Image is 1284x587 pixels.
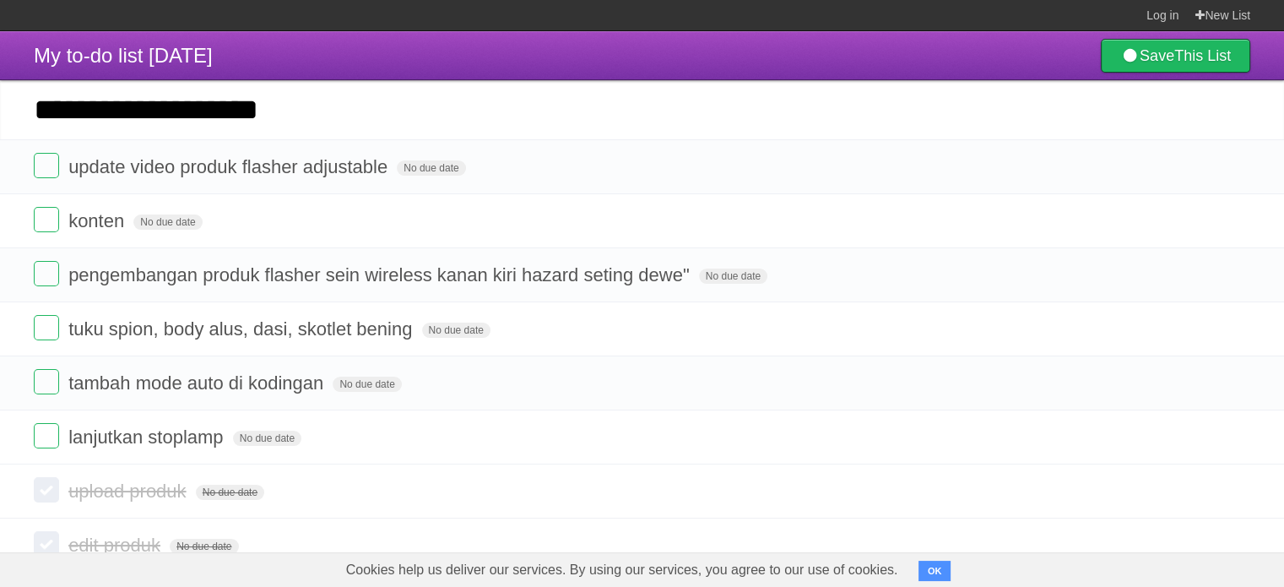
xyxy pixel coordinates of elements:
span: upload produk [68,481,190,502]
a: SaveThis List [1101,39,1250,73]
b: This List [1174,47,1231,64]
span: Cookies help us deliver our services. By using our services, you agree to our use of cookies. [329,553,915,587]
label: Done [34,207,59,232]
label: Done [34,369,59,394]
label: Done [34,261,59,286]
span: No due date [422,323,490,338]
button: OK [918,561,951,581]
span: lanjutkan stoplamp [68,427,227,448]
span: My to-do list [DATE] [34,44,213,67]
label: Done [34,477,59,503]
span: konten [68,210,128,231]
label: Done [34,153,59,178]
span: No due date [133,215,202,230]
span: No due date [397,160,465,176]
span: update video produk flasher adjustable [68,156,392,177]
span: pengembangan produk flasher sein wireless kanan kiri hazard seting dewe" [68,264,693,285]
span: edit produk [68,535,165,556]
label: Done [34,423,59,448]
span: No due date [170,539,238,554]
span: No due date [233,431,301,446]
label: Done [34,315,59,340]
label: Done [34,531,59,557]
span: No due date [196,485,264,500]
span: tambah mode auto di kodingan [68,372,328,394]
span: No due date [699,269,767,284]
span: No due date [333,377,401,392]
span: tuku spion, body alus, dasi, skotlet bening [68,318,416,340]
